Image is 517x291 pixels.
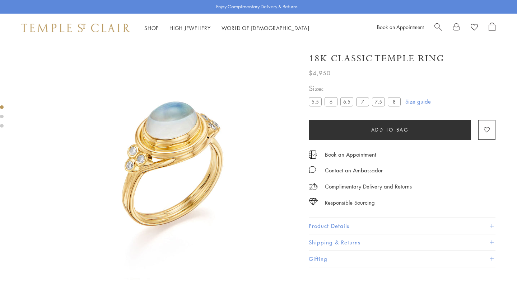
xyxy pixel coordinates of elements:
h1: 18K Classic Temple Ring [309,52,444,65]
a: View Wishlist [471,23,478,33]
a: High JewelleryHigh Jewellery [169,24,211,32]
img: icon_delivery.svg [309,182,318,191]
a: World of [DEMOGRAPHIC_DATA]World of [DEMOGRAPHIC_DATA] [222,24,309,32]
a: Size guide [405,98,431,105]
label: 6 [325,97,337,106]
button: Product Details [309,218,495,234]
a: ShopShop [144,24,159,32]
a: Book an Appointment [377,23,424,30]
a: Open Shopping Bag [489,23,495,33]
button: Add to bag [309,120,471,140]
button: Gifting [309,251,495,267]
button: Shipping & Returns [309,234,495,251]
img: Temple St. Clair [22,24,130,32]
label: 6.5 [340,97,353,106]
div: Contact an Ambassador [325,166,383,175]
div: Responsible Sourcing [325,198,375,207]
p: Complimentary Delivery and Returns [325,182,412,191]
label: 7.5 [372,97,385,106]
nav: Main navigation [144,24,309,33]
a: Search [434,23,442,33]
span: Add to bag [371,126,409,134]
img: icon_appointment.svg [309,151,317,159]
label: 5.5 [309,97,322,106]
span: $4,950 [309,68,331,78]
a: Book an Appointment [325,151,376,158]
img: icon_sourcing.svg [309,198,318,205]
img: MessageIcon-01_2.svg [309,166,316,173]
p: Enjoy Complimentary Delivery & Returns [216,3,298,10]
label: 7 [356,97,369,106]
span: Size: [309,82,404,94]
label: 8 [388,97,401,106]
